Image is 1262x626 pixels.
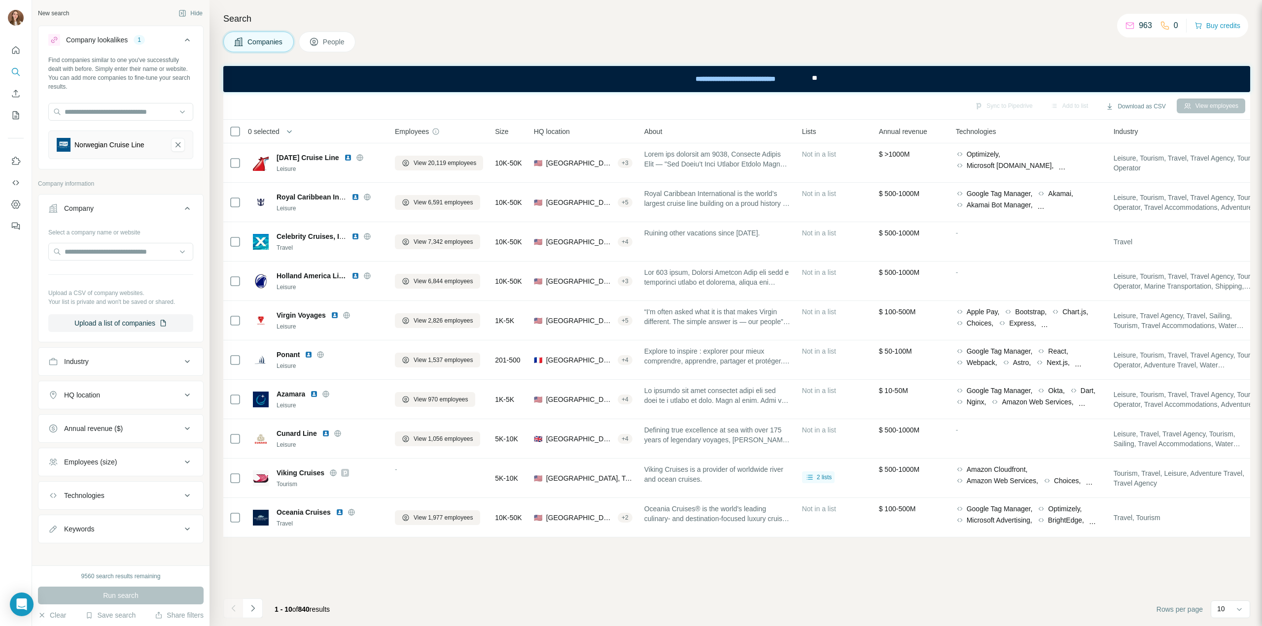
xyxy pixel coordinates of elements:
[395,431,480,446] button: View 1,056 employees
[38,350,203,373] button: Industry
[546,473,632,483] span: [GEOGRAPHIC_DATA], Tempe
[1099,99,1172,114] button: Download as CSV
[253,197,269,207] img: Logo of Royal Caribbean International
[277,507,331,517] span: Oceania Cruises
[879,127,927,136] span: Annual revenue
[253,155,269,171] img: Logo of Carnival Cruise Line
[1069,161,1096,170] span: Sitecore,
[38,9,69,18] div: New search
[967,200,1033,210] span: Akamai Bot Manager,
[395,313,480,328] button: View 2,826 employees
[414,237,473,246] span: View 7,342 employees
[495,316,514,326] span: 1K-5K
[395,274,480,289] button: View 6,844 employees
[277,428,317,438] span: Cunard Line
[8,41,24,59] button: Quick start
[644,307,790,327] span: “I'm often asked what it is that makes Virgin different. The simple answer is — our people” [PERS...
[223,66,1250,92] iframe: Banner
[277,243,383,252] div: Travel
[879,387,908,395] span: $ 10-50M
[275,605,292,613] span: 1 - 10
[277,165,383,173] div: Leisure
[64,457,117,467] div: Employees (size)
[8,63,24,81] button: Search
[956,426,958,434] span: -
[48,224,193,237] div: Select a company name or website
[351,193,359,201] img: LinkedIn logo
[253,392,269,407] img: Logo of Azamara
[336,508,344,516] img: LinkedIn logo
[57,138,70,152] img: Norwegian Cruise Line-logo
[253,352,269,368] img: Logo of Ponant
[223,12,1250,26] h4: Search
[414,395,468,404] span: View 970 employees
[322,429,330,437] img: LinkedIn logo
[644,425,790,445] span: Defining true excellence at sea with over 175 years of legendary voyages, [PERSON_NAME] is the op...
[395,465,397,473] span: -
[38,28,203,56] button: Company lookalikes1
[495,513,522,523] span: 10K-50K
[248,127,280,136] span: 0 selected
[967,346,1033,356] span: Google Tag Manager,
[1048,504,1082,514] span: Optimizely,
[644,127,663,136] span: About
[134,35,145,44] div: 1
[879,268,920,276] span: $ 500-1000M
[967,161,1054,170] span: Microsoft [DOMAIN_NAME],
[802,268,836,276] span: Not in a list
[802,387,836,395] span: Not in a list
[644,346,790,366] span: Explore to inspire : explorer pour mieux comprendre, apprendre, partager et protéger. ​ PONANT EX...
[1114,153,1260,173] span: Leisure, Tourism, Travel, Travel Agency, Tour Operator
[618,316,632,325] div: + 5
[253,234,269,250] img: Logo of Celebrity Cruises, Inc.
[414,316,473,325] span: View 2,826 employees
[155,610,204,620] button: Share filters
[1081,386,1095,395] span: Dart,
[618,356,632,364] div: + 4
[395,353,480,367] button: View 1,537 employees
[8,85,24,102] button: Enrich CSV
[38,179,204,188] p: Company information
[879,229,920,237] span: $ 500-1000M
[1114,271,1260,291] span: Leisure, Tourism, Travel, Travel Agency, Tour Operator, Marine Transportation, Shipping, Travel A...
[644,386,790,405] span: Lo ipsumdo sit amet consectet adipi eli sed doei te i utlabo et dolo. Magn al enim. Admi ven quis...
[618,198,632,207] div: + 5
[38,383,203,407] button: HQ location
[1009,318,1036,328] span: Express,
[277,440,383,449] div: Leisure
[331,311,339,319] img: LinkedIn logo
[8,196,24,213] button: Dashboard
[253,313,269,329] img: Logo of Virgin Voyages
[495,276,522,286] span: 10K-50K
[495,198,522,207] span: 10K-50K
[253,510,269,526] img: Logo of Oceania Cruises
[395,127,429,136] span: Employees
[323,37,346,47] span: People
[64,203,94,213] div: Company
[879,308,916,316] span: $ 100-500M
[38,417,203,440] button: Annual revenue ($)
[534,158,542,168] span: 🇺🇸
[534,237,542,247] span: 🇺🇸
[1114,513,1160,523] span: Travel, Tourism
[64,491,105,500] div: Technologies
[495,158,522,168] span: 10K-50K
[802,127,816,136] span: Lists
[1048,189,1073,198] span: Akamai,
[967,318,993,328] span: Choices,
[253,273,269,289] img: Logo of Holland America Line
[277,389,305,399] span: Azamara
[534,127,570,136] span: HQ location
[802,426,836,434] span: Not in a list
[618,395,632,404] div: + 4
[277,310,326,320] span: Virgin Voyages
[956,229,958,237] span: -
[967,358,997,367] span: Webpack,
[802,505,836,513] span: Not in a list
[395,510,480,525] button: View 1,977 employees
[802,308,836,316] span: Not in a list
[967,149,1000,159] span: Optimizely,
[310,390,318,398] img: LinkedIn logo
[8,152,24,170] button: Use Surfe on LinkedIn
[48,56,193,91] div: Find companies similar to one you've successfully dealt with before. Simply enter their name or w...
